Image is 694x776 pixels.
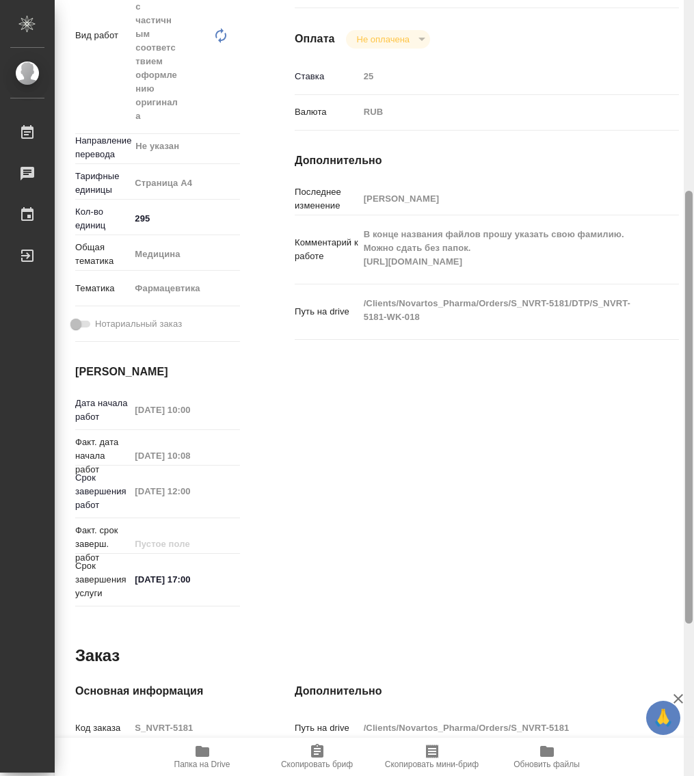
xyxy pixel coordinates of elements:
[652,704,675,732] span: 🙏
[145,738,260,776] button: Папка на Drive
[130,400,240,420] input: Пустое поле
[295,105,359,119] p: Валюта
[295,305,359,319] p: Путь на drive
[260,738,375,776] button: Скопировать бриф
[490,738,604,776] button: Обновить файлы
[130,570,240,589] input: ✎ Введи что-нибудь
[75,282,130,295] p: Тематика
[130,718,240,738] input: Пустое поле
[130,277,254,300] div: Фармацевтика
[295,721,359,735] p: Путь на drive
[130,172,254,195] div: Страница А4
[359,223,648,273] textarea: В конце названия файлов прошу указать свою фамилию. Можно сдать без папок. [URL][DOMAIN_NAME]
[75,364,240,380] h4: [PERSON_NAME]
[75,645,120,667] h2: Заказ
[130,446,240,466] input: Пустое поле
[295,70,359,83] p: Ставка
[295,683,679,699] h4: Дополнительно
[353,34,414,45] button: Не оплачена
[295,152,679,169] h4: Дополнительно
[95,317,182,331] span: Нотариальный заказ
[75,436,130,477] p: Факт. дата начала работ
[385,760,479,769] span: Скопировать мини-бриф
[130,534,240,554] input: Пустое поле
[75,134,130,161] p: Направление перевода
[513,760,580,769] span: Обновить файлы
[75,683,240,699] h4: Основная информация
[174,760,230,769] span: Папка на Drive
[130,243,254,266] div: Медицина
[346,30,430,49] div: Не оплачена
[130,209,240,228] input: ✎ Введи что-нибудь
[75,397,130,424] p: Дата начала работ
[359,292,648,329] textarea: /Clients/Novartos_Pharma/Orders/S_NVRT-5181/DTP/S_NVRT-5181-WK-018
[295,31,335,47] h4: Оплата
[359,718,648,738] input: Пустое поле
[75,29,130,42] p: Вид работ
[359,189,648,209] input: Пустое поле
[75,524,130,565] p: Факт. срок заверш. работ
[375,738,490,776] button: Скопировать мини-бриф
[75,205,130,232] p: Кол-во единиц
[281,760,353,769] span: Скопировать бриф
[75,721,130,735] p: Код заказа
[130,481,240,501] input: Пустое поле
[359,66,648,86] input: Пустое поле
[75,559,130,600] p: Срок завершения услуги
[359,101,648,124] div: RUB
[295,236,359,263] p: Комментарий к работе
[75,471,130,512] p: Срок завершения работ
[75,170,130,197] p: Тарифные единицы
[646,701,680,735] button: 🙏
[295,185,359,213] p: Последнее изменение
[75,241,130,268] p: Общая тематика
